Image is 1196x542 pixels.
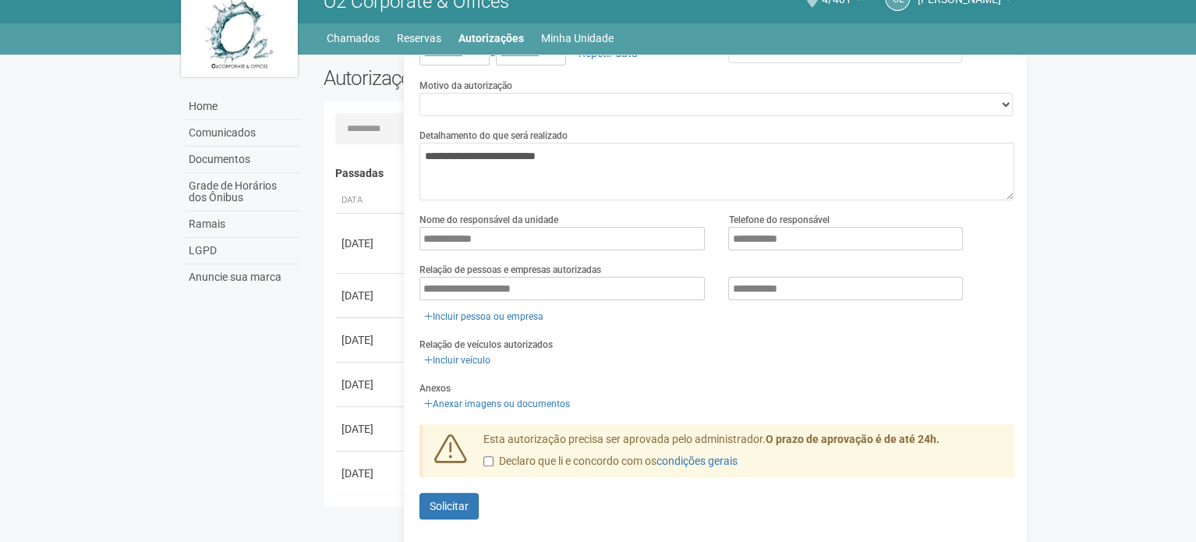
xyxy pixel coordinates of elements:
[185,94,300,120] a: Home
[472,432,1014,477] div: Esta autorização precisa ser aprovada pelo administrador.
[656,455,738,467] a: condições gerais
[419,79,512,93] label: Motivo da autorização
[341,377,399,392] div: [DATE]
[419,493,479,519] button: Solicitar
[419,352,495,369] a: Incluir veículo
[541,27,614,49] a: Minha Unidade
[341,332,399,348] div: [DATE]
[419,213,558,227] label: Nome do responsável da unidade
[419,129,568,143] label: Detalhamento do que será realizado
[185,264,300,290] a: Anuncie sua marca
[483,456,494,466] input: Declaro que li e concordo com oscondições gerais
[397,27,441,49] a: Reservas
[341,421,399,437] div: [DATE]
[766,433,939,445] strong: O prazo de aprovação é de até 24h.
[419,395,575,413] a: Anexar imagens ou documentos
[341,466,399,481] div: [DATE]
[341,288,399,303] div: [DATE]
[335,168,1003,179] h4: Passadas
[419,308,548,325] a: Incluir pessoa ou empresa
[324,66,657,90] h2: Autorizações
[419,263,601,277] label: Relação de pessoas e empresas autorizadas
[728,213,829,227] label: Telefone do responsável
[185,120,300,147] a: Comunicados
[185,238,300,264] a: LGPD
[483,454,738,469] label: Declaro que li e concordo com os
[335,188,405,214] th: Data
[430,500,469,512] span: Solicitar
[185,173,300,211] a: Grade de Horários dos Ônibus
[419,381,451,395] label: Anexos
[458,27,524,49] a: Autorizações
[419,338,553,352] label: Relação de veículos autorizados
[185,147,300,173] a: Documentos
[341,236,399,251] div: [DATE]
[327,27,380,49] a: Chamados
[185,211,300,238] a: Ramais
